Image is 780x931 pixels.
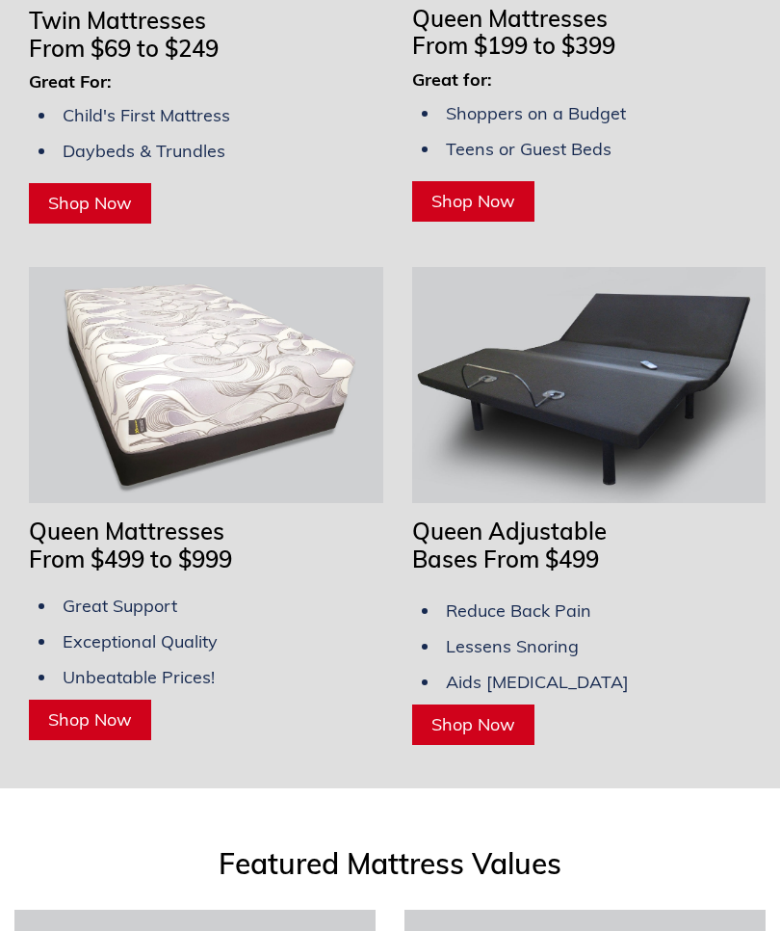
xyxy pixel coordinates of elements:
[412,5,608,34] span: Queen Mattresses
[219,846,561,883] span: Featured Mattress Values
[63,631,218,653] span: Exceptional Quality
[29,7,206,36] span: Twin Mattresses
[48,193,132,215] span: Shop Now
[29,71,112,93] span: Great For:
[29,184,151,225] a: Shop Now
[412,518,607,574] span: Queen Adjustable Bases From $499
[63,667,215,689] span: Unbeatable Prices!
[412,182,534,223] a: Shop Now
[29,35,219,64] span: From $69 to $249
[412,69,492,92] span: Great for:
[29,518,224,546] span: Queen Mattresses
[446,103,626,125] span: Shoppers on a Budget
[48,709,132,731] span: Shop Now
[29,545,232,574] span: From $499 to $999
[446,672,629,694] span: Aids [MEDICAL_DATA]
[446,636,579,658] span: Lessens Snoring
[63,105,230,127] span: Child's First Mattress
[29,268,383,504] img: Queen Mattresses From $449 to $949
[412,268,767,504] img: Adjustable Bases Starting at $379
[29,701,151,741] a: Shop Now
[431,191,515,213] span: Shop Now
[431,714,515,736] span: Shop Now
[446,600,591,623] span: Reduce Back Pain
[412,705,534,746] a: Shop Now
[63,596,177,618] span: Great Support
[446,139,611,161] span: Teens or Guest Beds
[412,32,615,61] span: From $199 to $399
[63,141,225,163] span: Daybeds & Trundles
